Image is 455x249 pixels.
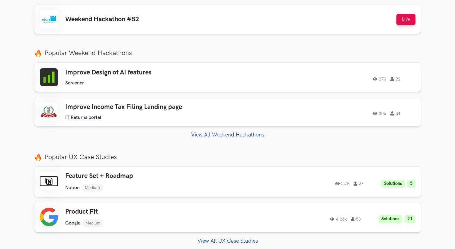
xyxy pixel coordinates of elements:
h3: Improve Design of AI features [65,69,237,77]
a: Weekend Hackathon #82 Live [34,5,421,34]
h3: Weekend Hackathon #82 [65,15,139,23]
img: fire.png [34,49,42,57]
a: Feature Set + Roadmap Notion Medium 5.7k 27 Solutions 5 [34,167,421,197]
a: Improve Income Tax Filing Landing page IT Returns portal 306 34 [34,97,421,126]
span: 58 [351,217,361,221]
li: Solutions [381,180,405,188]
span: 4.26k [330,217,347,221]
li: Medium [82,184,103,192]
a: View All UX Case Studies [34,238,421,244]
li: 21 [405,215,415,223]
li: Notion [65,185,80,191]
li: 5 [407,180,415,188]
a: View All Weekend Hackathons [34,132,421,138]
span: 22 [390,77,400,81]
li: Screener [65,80,84,86]
h3: Feature Set + Roadmap [65,172,237,180]
li: IT Returns portal [65,115,101,120]
button: Live [396,14,415,25]
li: Google [65,220,80,226]
h3: Improve Income Tax Filing Landing page [65,103,237,111]
span: 370 [373,77,386,81]
label: Popular Weekend Hackathons [34,49,421,57]
span: 34 [390,111,400,116]
span: 306 [373,111,386,116]
span: 5.7k [335,182,349,186]
li: Solutions [379,215,402,223]
a: Improve Design of AI features Screener 370 22 [34,63,421,92]
label: Popular UX Case Studies [34,153,421,161]
h3: Product Fit [65,208,237,216]
span: 27 [354,182,364,186]
a: Product Fit Google Medium 4.26k 58 Solutions 21 [34,202,421,232]
img: fire.png [34,153,42,161]
li: Medium [83,219,103,227]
